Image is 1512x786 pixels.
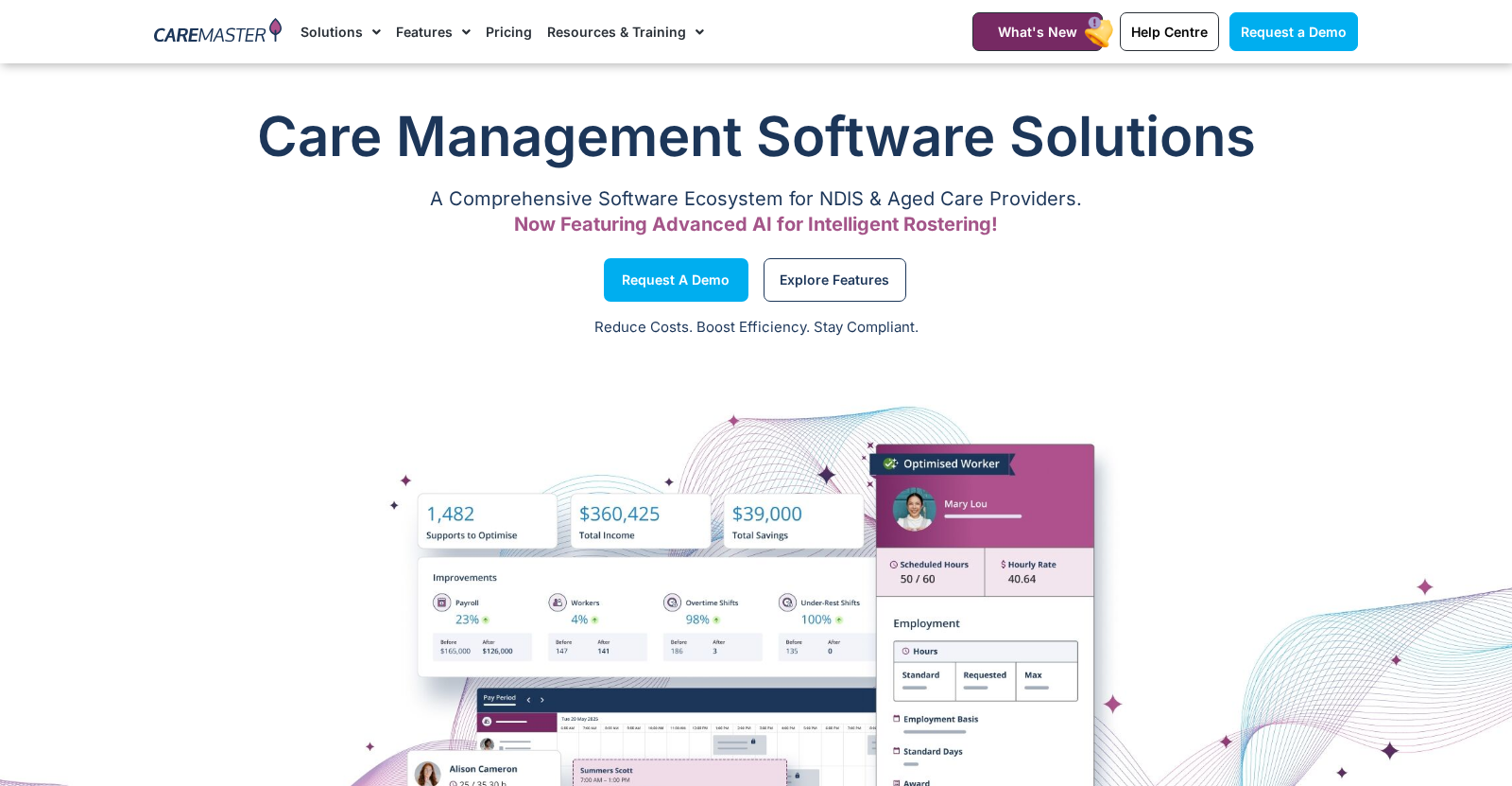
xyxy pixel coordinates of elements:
a: Explore Features [764,258,906,302]
a: What's New [972,12,1103,51]
span: Request a Demo [622,275,730,285]
span: Explore Features [780,275,889,285]
p: A Comprehensive Software Ecosystem for NDIS & Aged Care Providers. [154,193,1358,205]
a: Request a Demo [1229,12,1358,51]
img: CareMaster Logo [154,18,282,46]
p: Reduce Costs. Boost Efficiency. Stay Compliant. [11,317,1501,339]
span: What's New [998,24,1077,40]
h1: Care Management Software Solutions [154,98,1358,174]
span: Help Centre [1131,24,1208,40]
span: Request a Demo [1241,24,1347,40]
span: Now Featuring Advanced AI for Intelligent Rostering! [514,213,998,236]
a: Request a Demo [604,258,748,302]
a: Help Centre [1120,12,1219,51]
